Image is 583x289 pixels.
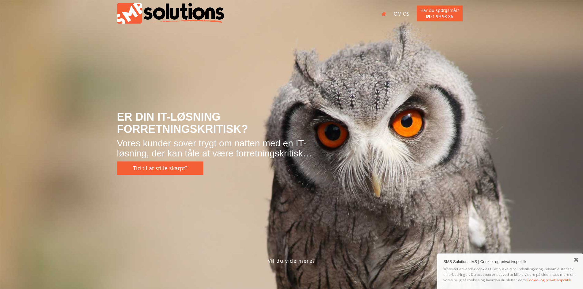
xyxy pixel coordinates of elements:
[117,162,203,175] a: Tid til at stille skarpt?
[443,260,577,264] h4: SMB Solutions IVS | Cookie- og privatlivspolitik
[117,111,248,135] span: ER DIN IT-LØSNING FORRETNINGSKRITISK?
[527,277,571,283] a: Cookie- og privatlivspolitik
[117,3,224,24] img: Dem med uglen | SMB Solutions ApS
[443,266,577,283] p: Websitet anvender cookies til at huske dine indstillinger og indsamle statistik til forbedringer....
[417,6,463,21] span: Har du spørgsmål? 71 99 98 86
[117,138,317,159] h2: Vores kunder sover trygt om natten med en IT-løsning, der kan tåle at være forretningskritisk…
[133,165,187,172] span: Tid til at stille skarpt?
[268,233,315,265] a: Vil du vide mere?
